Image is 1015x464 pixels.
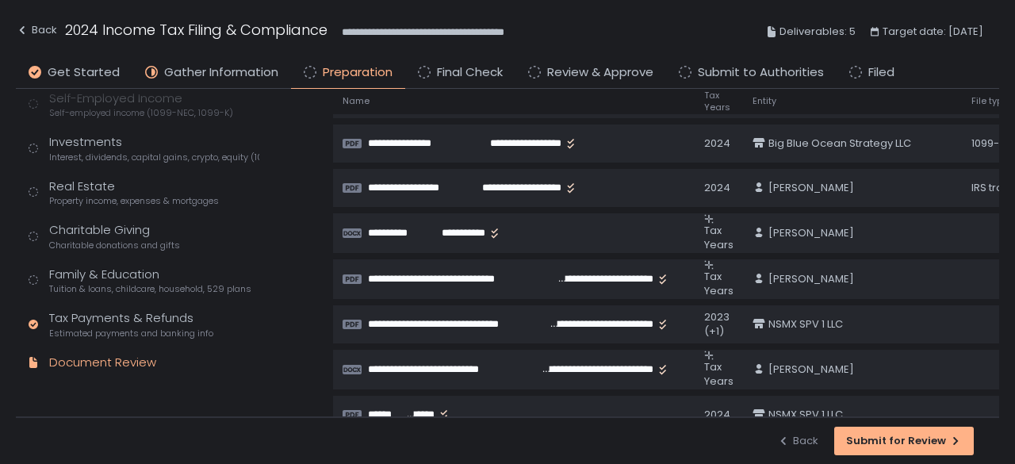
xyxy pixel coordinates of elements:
div: Back [16,21,57,40]
span: Tax Years [704,90,733,113]
span: File type [971,95,1008,107]
div: Family & Education [49,266,251,296]
span: Preparation [323,63,393,82]
span: Charitable donations and gifts [49,240,180,251]
span: Tuition & loans, childcare, household, 529 plans [49,283,251,295]
button: Back [16,19,57,45]
span: [PERSON_NAME] [768,272,854,286]
span: Estimated payments and banking info [49,328,213,339]
span: Get Started [48,63,120,82]
button: Submit for Review [834,427,974,455]
span: Filed [868,63,894,82]
span: Submit to Authorities [698,63,824,82]
span: NSMX SPV 1 LLC [768,317,843,332]
span: [PERSON_NAME] [768,181,854,195]
span: NSMX SPV 1 LLC [768,408,843,422]
span: Interest, dividends, capital gains, crypto, equity (1099s, K-1s) [49,151,259,163]
div: Real Estate [49,178,219,208]
span: Entity [753,95,776,107]
h1: 2024 Income Tax Filing & Compliance [65,19,327,40]
span: [PERSON_NAME] [768,226,854,240]
span: Review & Approve [547,63,653,82]
div: Back [777,434,818,448]
div: Tax Payments & Refunds [49,309,213,339]
span: Deliverables: 5 [779,22,856,41]
span: Gather Information [164,63,278,82]
span: Property income, expenses & mortgages [49,195,219,207]
span: Final Check [437,63,503,82]
span: [PERSON_NAME] [768,362,854,377]
div: Self-Employed Income [49,90,233,120]
button: Back [777,427,818,455]
div: Investments [49,133,259,163]
span: Name [343,95,370,107]
div: Submit for Review [846,434,962,448]
span: Target date: [DATE] [883,22,983,41]
span: Big Blue Ocean Strategy LLC [768,136,911,151]
div: Charitable Giving [49,221,180,251]
span: Tax Years [704,223,733,252]
span: Self-employed income (1099-NEC, 1099-K) [49,107,233,119]
div: Document Review [49,354,156,372]
span: Tax Years [704,359,733,389]
span: Tax Years [704,269,733,298]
